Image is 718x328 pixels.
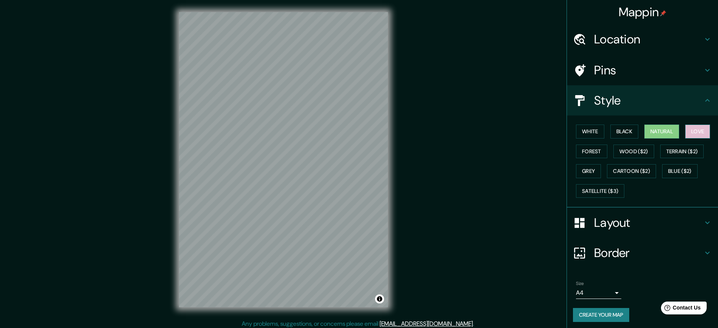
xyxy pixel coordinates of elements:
button: White [576,125,604,139]
iframe: Help widget launcher [651,299,710,320]
button: Blue ($2) [662,164,698,178]
button: Terrain ($2) [660,145,704,159]
button: Black [610,125,639,139]
div: Layout [567,208,718,238]
button: Cartoon ($2) [607,164,656,178]
a: [EMAIL_ADDRESS][DOMAIN_NAME] [380,320,473,328]
button: Satellite ($3) [576,184,624,198]
h4: Style [594,93,703,108]
div: Border [567,238,718,268]
button: Forest [576,145,607,159]
h4: Border [594,245,703,260]
h4: Pins [594,63,703,78]
div: Pins [567,55,718,85]
button: Love [685,125,710,139]
button: Grey [576,164,601,178]
button: Natural [644,125,679,139]
img: pin-icon.png [660,10,666,16]
div: Location [567,24,718,54]
label: Size [576,280,584,287]
h4: Mappin [619,5,667,20]
div: A4 [576,287,621,299]
div: Style [567,85,718,115]
canvas: Map [179,12,388,307]
button: Toggle attribution [375,294,384,303]
h4: Layout [594,215,703,230]
h4: Location [594,32,703,47]
button: Wood ($2) [613,145,654,159]
button: Create your map [573,308,629,322]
